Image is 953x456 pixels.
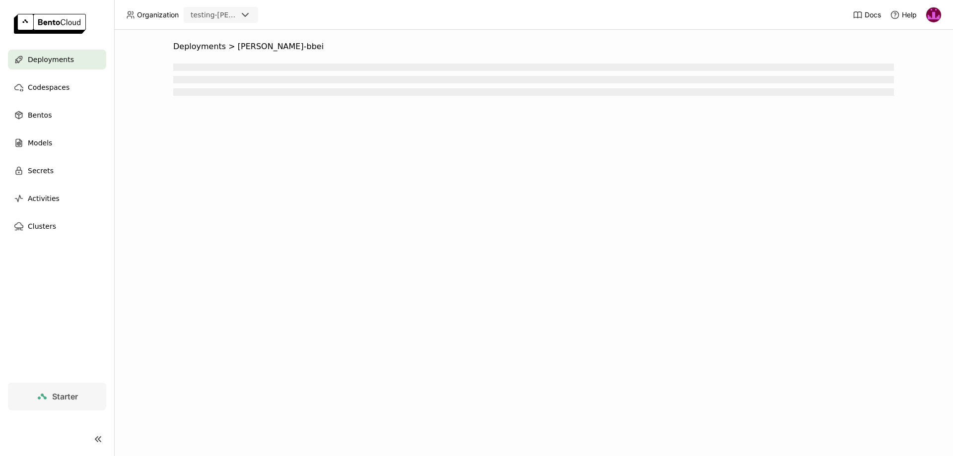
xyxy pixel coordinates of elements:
img: logo [14,14,86,34]
nav: Breadcrumbs navigation [173,42,894,52]
span: Clusters [28,220,56,232]
span: Organization [137,10,179,19]
span: Secrets [28,165,54,177]
a: Codespaces [8,77,106,97]
a: Starter [8,383,106,410]
a: Clusters [8,216,106,236]
input: Selected testing-fleek. [238,10,239,20]
span: Help [902,10,917,19]
span: Models [28,137,52,149]
span: [PERSON_NAME]-bbei [238,42,324,52]
span: Bentos [28,109,52,121]
a: Activities [8,189,106,208]
span: Docs [865,10,881,19]
span: > [226,42,238,52]
span: Deployments [173,42,226,52]
div: testing-[PERSON_NAME] [191,10,237,20]
a: Secrets [8,161,106,181]
a: Bentos [8,105,106,125]
a: Models [8,133,106,153]
img: Justin Breen [926,7,941,22]
a: Deployments [8,50,106,69]
span: Starter [52,391,78,401]
span: Activities [28,193,60,204]
span: Deployments [28,54,74,65]
a: Docs [853,10,881,20]
span: Codespaces [28,81,69,93]
div: Help [890,10,917,20]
